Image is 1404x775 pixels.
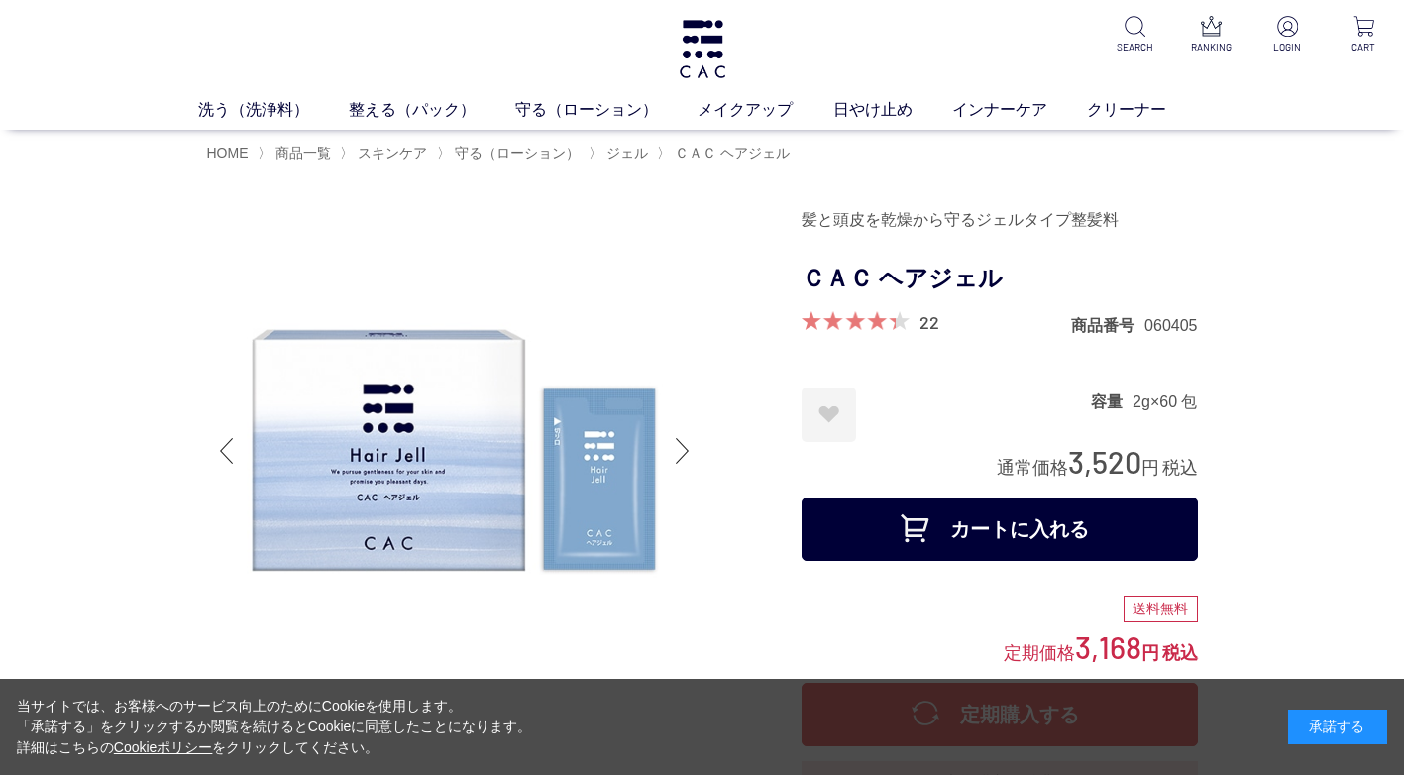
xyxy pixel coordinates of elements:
img: logo [677,20,728,78]
span: スキンケア [358,145,427,161]
span: 守る（ローション） [455,145,580,161]
button: カートに入れる [802,498,1198,561]
li: 〉 [258,144,336,163]
span: 円 [1141,458,1159,478]
li: 〉 [437,144,585,163]
a: Cookieポリシー [114,739,213,755]
a: ジェル [602,145,648,161]
div: 承諾する [1288,710,1387,744]
a: CART [1340,16,1388,55]
a: メイクアップ [698,98,832,122]
a: お気に入りに登録する [802,387,856,442]
span: 3,168 [1075,628,1141,665]
span: 通常価格 [997,458,1068,478]
a: 整える（パック） [349,98,515,122]
a: ＣＡＣ ヘアジェル [671,145,790,161]
a: 22 [919,311,939,333]
a: 日やけ止め [833,98,952,122]
li: 〉 [589,144,653,163]
div: 送料無料 [1124,596,1198,623]
a: インナーケア [952,98,1087,122]
div: 当サイトでは、お客様へのサービス向上のためにCookieを使用します。 「承諾する」をクリックするか閲覧を続けるとCookieに同意したことになります。 詳細はこちらの をクリックしてください。 [17,696,532,758]
a: 洗う（洗浄料） [198,98,349,122]
p: LOGIN [1263,40,1312,55]
dd: 2g×60 包 [1133,391,1197,412]
li: 〉 [340,144,432,163]
a: 守る（ローション） [451,145,580,161]
span: 税込 [1162,458,1198,478]
dt: 商品番号 [1071,315,1144,336]
p: CART [1340,40,1388,55]
dd: 060405 [1144,315,1197,336]
a: SEARCH [1111,16,1159,55]
a: RANKING [1187,16,1236,55]
a: HOME [207,145,249,161]
p: RANKING [1187,40,1236,55]
span: 税込 [1162,643,1198,663]
p: SEARCH [1111,40,1159,55]
a: LOGIN [1263,16,1312,55]
span: 定期価格 [1004,641,1075,663]
span: 商品一覧 [275,145,331,161]
span: ＣＡＣ ヘアジェル [675,145,790,161]
div: 髪と頭皮を乾燥から守るジェルタイプ整髪料 [802,203,1198,237]
dt: 容量 [1091,391,1133,412]
span: 円 [1141,643,1159,663]
li: 〉 [657,144,795,163]
a: クリーナー [1087,98,1206,122]
a: 商品一覧 [271,145,331,161]
a: スキンケア [354,145,427,161]
img: ＣＡＣ ヘアジェル [207,203,702,699]
span: ジェル [606,145,648,161]
span: 3,520 [1068,443,1141,480]
h1: ＣＡＣ ヘアジェル [802,257,1198,301]
a: 守る（ローション） [515,98,698,122]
